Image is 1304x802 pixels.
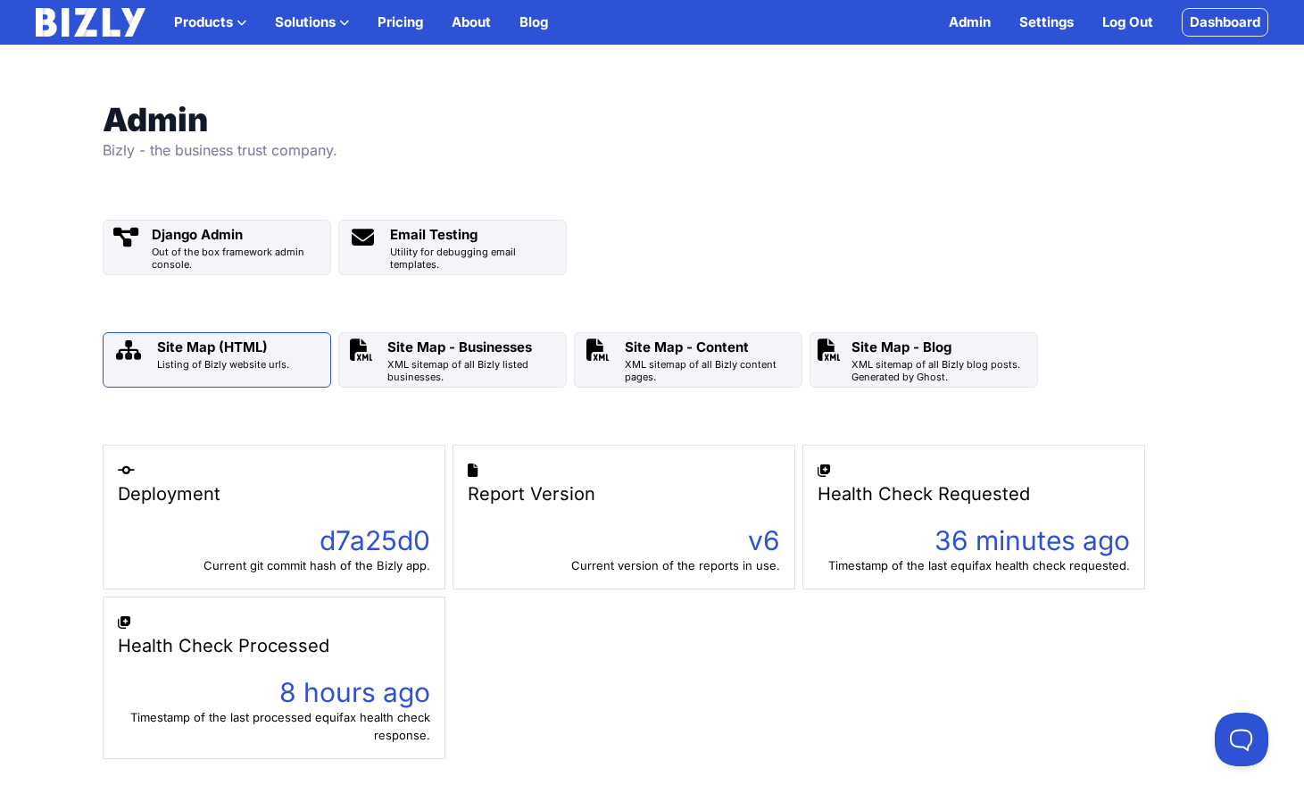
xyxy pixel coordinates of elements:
div: Django Admin [152,224,322,246]
a: Site Map - Blog XML sitemap of all Bizly blog posts. Generated by Ghost. [810,332,1038,388]
a: Site Map (HTML) Listing of Bizly website urls. [103,332,331,388]
a: Settings [1019,12,1074,33]
div: Current git commit hash of the Bizly app. [118,556,430,574]
div: Timestamp of the last equifax health check requested. [818,556,1130,574]
div: 8 hours ago [118,676,430,708]
a: Dashboard [1182,8,1268,37]
div: XML sitemap of all Bizly content pages. [625,358,794,383]
div: d7a25d0 [118,524,430,556]
a: Django Admin Out of the box framework admin console. [103,220,331,275]
div: Health Check Processed [118,633,430,658]
a: Log Out [1102,12,1153,33]
a: Email Testing Utility for debugging email templates. [338,220,567,275]
div: Out of the box framework admin console. [152,246,322,271]
div: Utility for debugging email templates. [390,246,558,271]
div: Health Check Requested [818,481,1130,506]
p: Bizly - the business trust company. [103,138,683,163]
div: Site Map - Content [625,337,794,358]
button: Solutions [275,12,349,33]
a: Pricing [378,12,423,33]
a: Site Map - Content XML sitemap of all Bizly content pages. [574,332,802,388]
a: About [452,12,491,33]
a: Site Map - Businesses XML sitemap of all Bizly listed businesses. [338,332,567,388]
div: XML sitemap of all Bizly listed businesses. [387,358,559,383]
iframe: Toggle Customer Support [1215,713,1268,766]
div: v6 [468,524,780,556]
div: Listing of Bizly website urls. [157,358,289,371]
a: Blog [519,12,548,33]
div: Site Map (HTML) [157,337,289,358]
div: Site Map - Blog [851,337,1029,358]
div: Timestamp of the last processed equifax health check response. [118,708,430,744]
a: Admin [949,12,991,33]
h1: Admin [103,102,683,138]
div: Site Map - Businesses [387,337,559,358]
div: Email Testing [390,224,558,246]
div: 36 minutes ago [818,524,1130,556]
div: Current version of the reports in use. [468,556,780,574]
div: Deployment [118,481,430,506]
button: Products [174,12,246,33]
div: XML sitemap of all Bizly blog posts. Generated by Ghost. [851,358,1029,383]
div: Report Version [468,481,780,506]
